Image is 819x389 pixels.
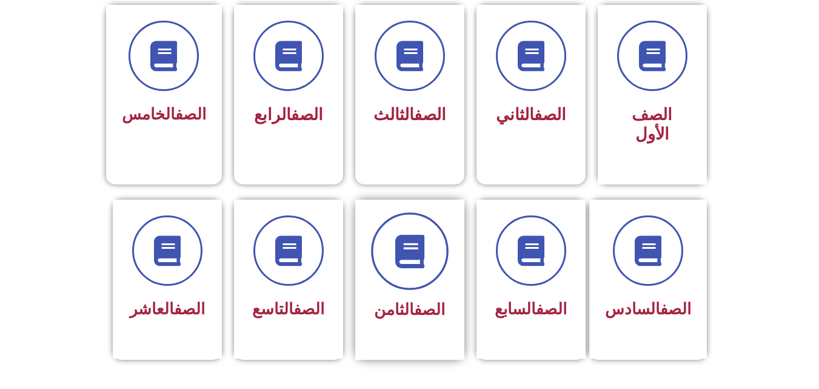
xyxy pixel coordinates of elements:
a: الصف [414,300,445,319]
a: الصف [414,105,446,124]
a: الصف [174,300,205,318]
span: الصف الأول [632,105,672,144]
span: الخامس [122,105,206,123]
a: الصف [534,105,566,124]
a: الصف [536,300,567,318]
span: الثاني [496,105,566,124]
a: الصف [660,300,691,318]
span: العاشر [130,300,205,318]
a: الصف [293,300,324,318]
span: السابع [495,300,567,318]
a: الصف [291,105,323,124]
span: الثامن [374,300,445,319]
a: الصف [175,105,206,123]
span: السادس [605,300,691,318]
span: الرابع [254,105,323,124]
span: الثالث [373,105,446,124]
span: التاسع [252,300,324,318]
